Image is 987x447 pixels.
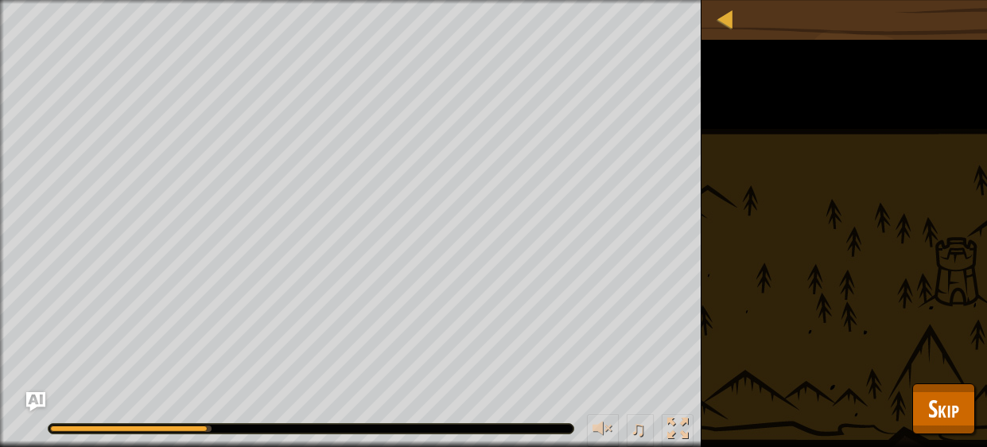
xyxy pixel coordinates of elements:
button: Ask AI [26,392,45,411]
button: Toggle fullscreen [662,414,694,447]
span: ♫ [630,417,646,441]
button: Adjust volume [587,414,619,447]
span: Skip [928,392,959,425]
button: ♫ [627,414,654,447]
button: Skip [912,383,975,434]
